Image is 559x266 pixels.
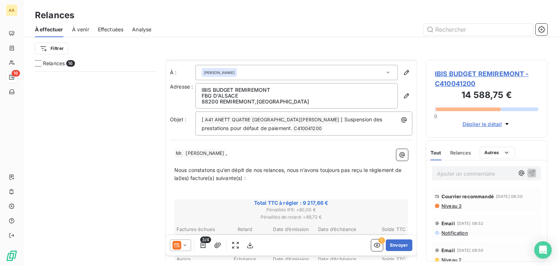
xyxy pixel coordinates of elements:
span: , [226,150,227,156]
div: grid [35,71,156,266]
label: À : [170,69,195,76]
span: Email [441,247,455,253]
span: Analyse [132,26,151,33]
span: [PERSON_NAME] [185,149,225,158]
span: Email [441,220,455,226]
span: Mr. [175,149,184,158]
span: Adresse : [170,83,193,90]
span: Objet : [170,116,186,122]
span: [ [202,116,203,122]
span: [PERSON_NAME] [204,70,235,75]
span: IBIS BUDGET REMIREMONT - C410041200 [435,69,538,89]
h3: Relances [35,9,74,22]
div: AA [6,4,17,16]
th: Date d’échéance [314,255,360,263]
div: Open Intercom Messenger [534,241,552,259]
th: Retard [222,226,268,233]
span: À effectuer [35,26,63,33]
span: Courrier recommandé [441,193,494,199]
input: Rechercher [424,24,533,35]
button: Filtrer [35,43,68,54]
span: Effectuées [98,26,124,33]
th: Solde TTC [361,255,406,263]
span: À venir [72,26,89,33]
span: A41 ANETT QUATRE [GEOGRAPHIC_DATA][PERSON_NAME] [204,116,340,124]
span: Notification [441,230,468,236]
span: [DATE] 08:30 [496,194,523,199]
th: Échéance [222,255,268,263]
span: Pénalités de retard : + 89,72 € [175,214,407,220]
button: Autres [480,147,515,159]
th: Date d’émission [269,226,314,233]
p: FBG D'ALSACE [202,93,392,99]
span: [DATE] 09:50 [457,248,484,253]
th: Date d’émission [269,255,314,263]
span: Pénalités IFR : + 80,00 € [175,207,407,213]
span: Tout [431,150,441,156]
span: [DATE] 08:52 [457,221,484,226]
span: 0 [434,113,437,119]
p: 88200 REMIREMONT , [GEOGRAPHIC_DATA] [202,99,392,105]
img: Logo LeanPay [6,250,17,262]
span: Relances [43,60,65,67]
span: C410041200 [293,125,323,133]
span: 16 [12,70,20,77]
span: Nous constatons qu’en dépit de nos relances, nous n’avons toujours pas reçu le règlement de la(le... [174,167,403,181]
span: Total TTC à régler : 9 217,66 € [175,199,407,207]
th: Factures échues [176,226,222,233]
span: ] Suspension des prestations pour défaut de paiement. [202,116,384,131]
span: Niveau 2 [441,257,461,263]
th: Date d’échéance [314,226,360,233]
span: Relances [450,150,471,156]
p: IBIS BUDGET REMIREMONT [202,87,392,93]
button: Envoyer [386,239,412,251]
h3: 14 588,75 € [435,89,538,103]
span: 3/4 [200,236,211,243]
span: Niveau 3 [441,203,461,209]
span: Déplier le détail [463,120,502,128]
th: Avoirs [176,255,222,263]
span: 16 [66,60,75,67]
th: Solde TTC [361,226,406,233]
button: Déplier le détail [460,120,513,128]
